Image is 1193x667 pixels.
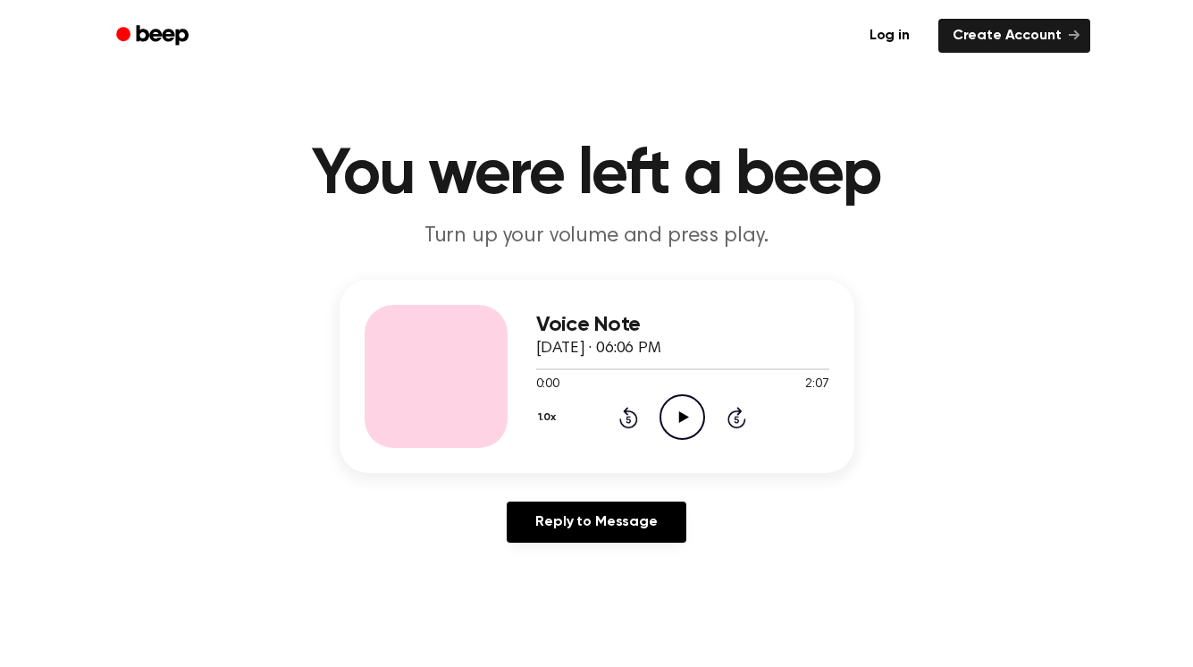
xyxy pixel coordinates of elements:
span: 2:07 [805,376,828,394]
span: 0:00 [536,376,559,394]
a: Create Account [938,19,1090,53]
button: 1.0x [536,402,563,433]
a: Beep [104,19,205,54]
a: Log in [852,15,928,56]
p: Turn up your volume and press play. [254,222,940,251]
span: [DATE] · 06:06 PM [536,341,661,357]
h1: You were left a beep [139,143,1054,207]
h3: Voice Note [536,313,829,337]
a: Reply to Message [507,502,685,543]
